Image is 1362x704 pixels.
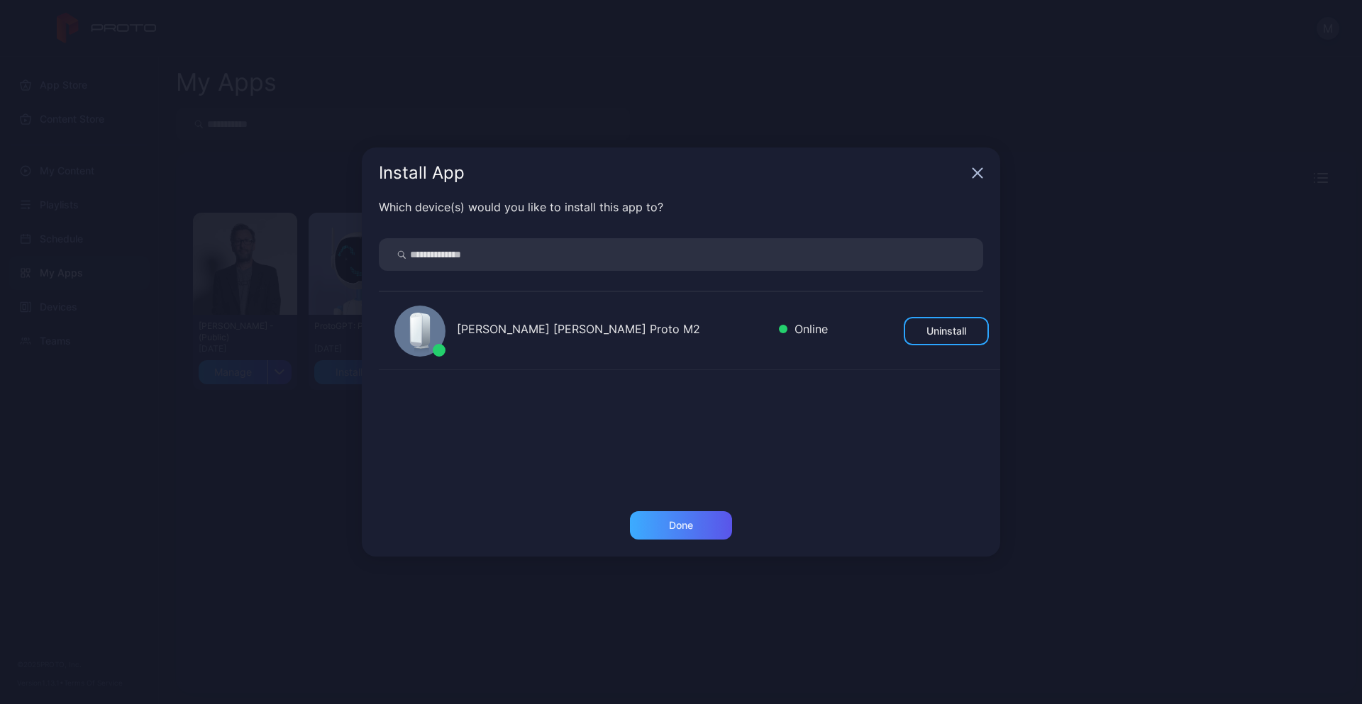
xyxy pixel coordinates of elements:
button: Done [630,511,732,540]
div: [PERSON_NAME] [PERSON_NAME] Proto M2 [457,320,768,341]
div: Online [779,320,828,341]
div: Uninstall [926,325,966,337]
div: Which device(s) would you like to install this app to? [379,199,983,216]
button: Uninstall [904,317,989,345]
div: Done [669,520,693,531]
div: Install App [379,164,966,181]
